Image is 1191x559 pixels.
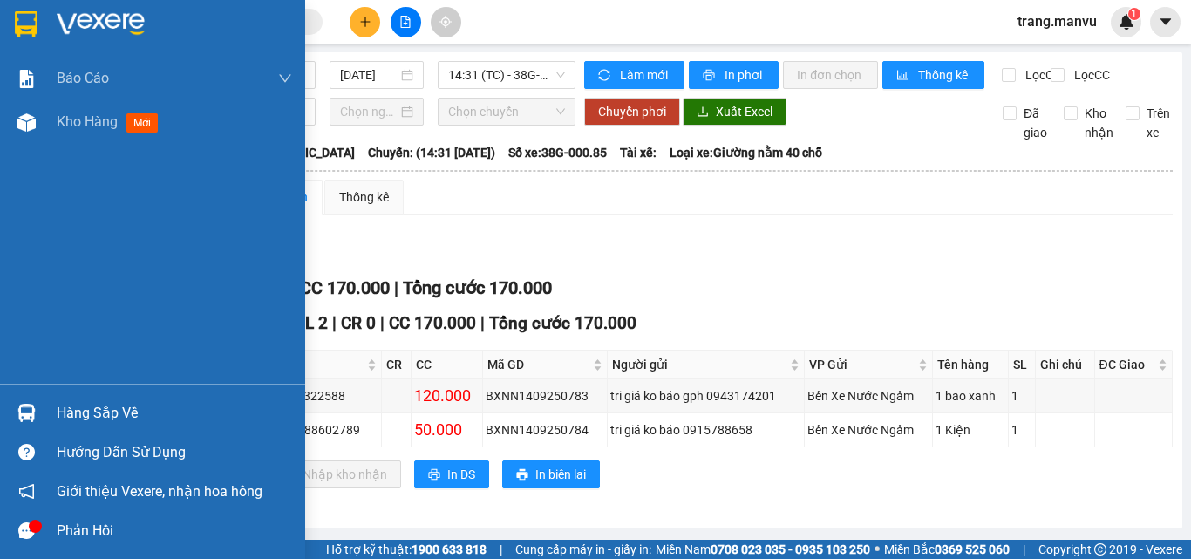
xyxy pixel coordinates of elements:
[483,413,608,447] td: BXNN1409250784
[1158,14,1174,30] span: caret-down
[57,440,292,466] div: Hướng dẫn sử dụng
[918,65,970,85] span: Thống kê
[697,106,709,119] span: download
[1017,104,1054,142] span: Đã giao
[656,540,870,559] span: Miền Nam
[278,72,292,85] span: down
[936,420,1005,440] div: 1 Kiện
[447,465,475,484] span: In DS
[807,420,930,440] div: Bến Xe Nước Ngầm
[875,546,880,553] span: ⚪️
[341,313,376,333] span: CR 0
[1094,543,1106,556] span: copyright
[584,61,684,89] button: syncLàm mới
[584,98,680,126] button: Chuyển phơi
[486,420,604,440] div: BXNN1409250784
[431,7,461,37] button: aim
[359,16,371,28] span: plus
[884,540,1010,559] span: Miền Bắc
[1140,104,1177,142] span: Trên xe
[57,518,292,544] div: Phản hồi
[1150,7,1181,37] button: caret-down
[487,355,589,374] span: Mã GD
[238,386,378,406] div: ns yến 0972322588
[17,404,36,422] img: warehouse-icon
[1099,355,1154,374] span: ĐC Giao
[1023,540,1025,559] span: |
[403,277,552,298] span: Tổng cước 170.000
[300,277,390,298] span: CC 170.000
[783,61,878,89] button: In đơn chọn
[412,351,483,379] th: CC
[380,313,385,333] span: |
[269,460,401,488] button: downloadNhập kho nhận
[57,67,109,89] span: Báo cáo
[805,379,934,413] td: Bến Xe Nước Ngầm
[126,113,158,133] span: mới
[18,522,35,539] span: message
[1078,104,1120,142] span: Kho nhận
[809,355,915,374] span: VP Gửi
[412,542,487,556] strong: 1900 633 818
[1036,351,1095,379] th: Ghi chú
[1011,386,1032,406] div: 1
[1004,10,1111,32] span: trang.manvu
[340,102,398,121] input: Chọn ngày
[935,542,1010,556] strong: 0369 525 060
[1018,65,1064,85] span: Lọc CR
[620,65,670,85] span: Làm mới
[326,540,487,559] span: Hỗ trợ kỹ thuật:
[448,99,565,125] span: Chọn chuyến
[516,468,528,482] span: printer
[394,277,398,298] span: |
[295,313,328,333] span: SL 2
[598,69,613,83] span: sync
[339,187,389,207] div: Thống kê
[489,313,636,333] span: Tổng cước 170.000
[57,400,292,426] div: Hàng sắp về
[439,16,452,28] span: aim
[612,355,786,374] span: Người gửi
[703,69,718,83] span: printer
[428,468,440,482] span: printer
[535,465,586,484] span: In biên lai
[1067,65,1113,85] span: Lọc CC
[389,313,476,333] span: CC 170.000
[486,386,604,406] div: BXNN1409250783
[448,62,565,88] span: 14:31 (TC) - 38G-000.85
[18,483,35,500] span: notification
[508,143,607,162] span: Số xe: 38G-000.85
[882,61,984,89] button: bar-chartThống kê
[805,413,934,447] td: Bến Xe Nước Ngầm
[933,351,1009,379] th: Tên hàng
[18,444,35,460] span: question-circle
[1011,420,1032,440] div: 1
[332,313,337,333] span: |
[807,386,930,406] div: Bến Xe Nước Ngầm
[1119,14,1134,30] img: icon-new-feature
[502,460,600,488] button: printerIn biên lai
[610,386,800,406] div: tri giá ko báo gph 0943174201
[17,70,36,88] img: solution-icon
[57,113,118,130] span: Kho hàng
[500,540,502,559] span: |
[716,102,772,121] span: Xuất Excel
[1131,8,1137,20] span: 1
[382,351,411,379] th: CR
[1009,351,1036,379] th: SL
[670,143,822,162] span: Loại xe: Giường nằm 40 chỗ
[480,313,485,333] span: |
[368,143,495,162] span: Chuyến: (14:31 [DATE])
[936,386,1005,406] div: 1 bao xanh
[57,481,262,502] span: Giới thiệu Vexere, nhận hoa hồng
[725,65,765,85] span: In phơi
[15,11,37,37] img: logo-vxr
[483,379,608,413] td: BXNN1409250783
[414,418,480,442] div: 50.000
[414,384,480,408] div: 120.000
[340,65,398,85] input: 14/09/2025
[683,98,786,126] button: downloadXuất Excel
[515,540,651,559] span: Cung cấp máy in - giấy in:
[689,61,779,89] button: printerIn phơi
[414,460,489,488] button: printerIn DS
